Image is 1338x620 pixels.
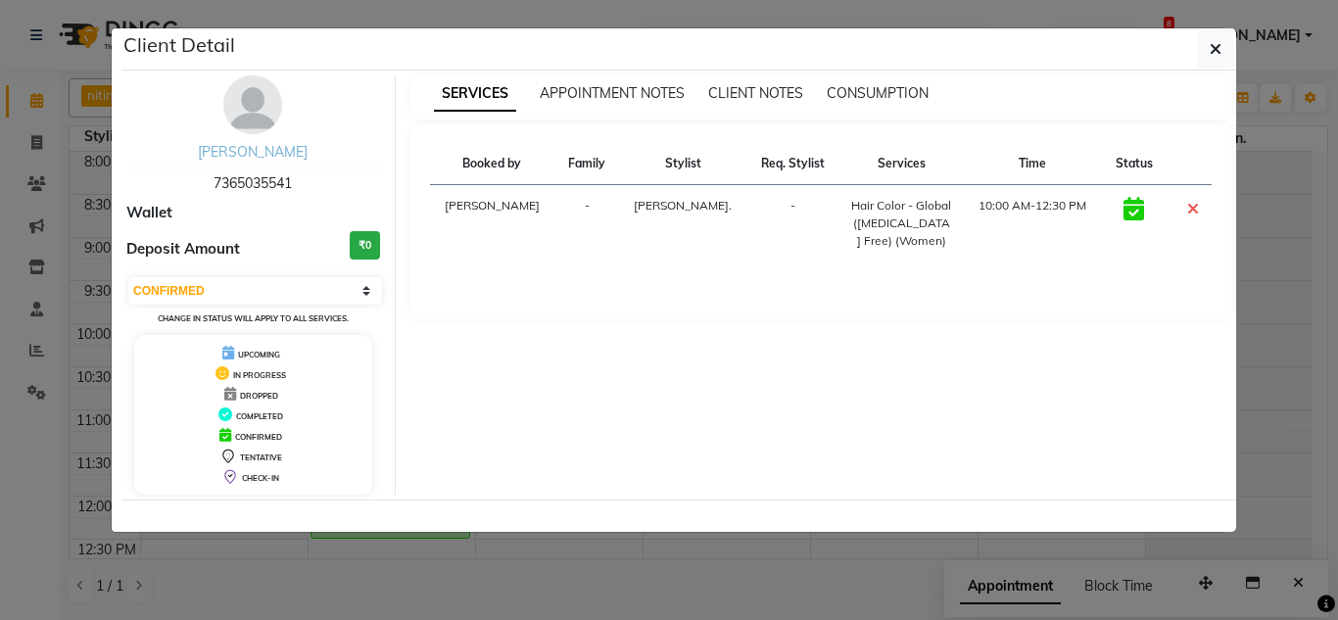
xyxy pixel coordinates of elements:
[198,143,308,161] a: [PERSON_NAME]
[430,185,555,262] td: [PERSON_NAME]
[963,143,1102,185] th: Time
[747,143,839,185] th: Req. Stylist
[238,350,280,359] span: UPCOMING
[126,202,172,224] span: Wallet
[434,76,516,112] span: SERVICES
[634,198,732,213] span: [PERSON_NAME].
[240,391,278,401] span: DROPPED
[350,231,380,260] h3: ₹0
[223,75,282,134] img: avatar
[963,185,1102,262] td: 10:00 AM-12:30 PM
[540,84,685,102] span: APPOINTMENT NOTES
[827,84,929,102] span: CONSUMPTION
[430,143,555,185] th: Booked by
[235,432,282,442] span: CONFIRMED
[242,473,279,483] span: CHECK-IN
[708,84,803,102] span: CLIENT NOTES
[619,143,747,185] th: Stylist
[240,453,282,462] span: TENTATIVE
[126,238,240,261] span: Deposit Amount
[233,370,286,380] span: IN PROGRESS
[158,313,349,323] small: Change in status will apply to all services.
[214,174,292,192] span: 7365035541
[554,185,618,262] td: -
[554,143,618,185] th: Family
[851,197,952,250] div: Hair Color - Global ([MEDICAL_DATA] Free) (Women)
[236,411,283,421] span: COMPLETED
[747,185,839,262] td: -
[123,30,235,60] h5: Client Detail
[839,143,964,185] th: Services
[1102,143,1166,185] th: Status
